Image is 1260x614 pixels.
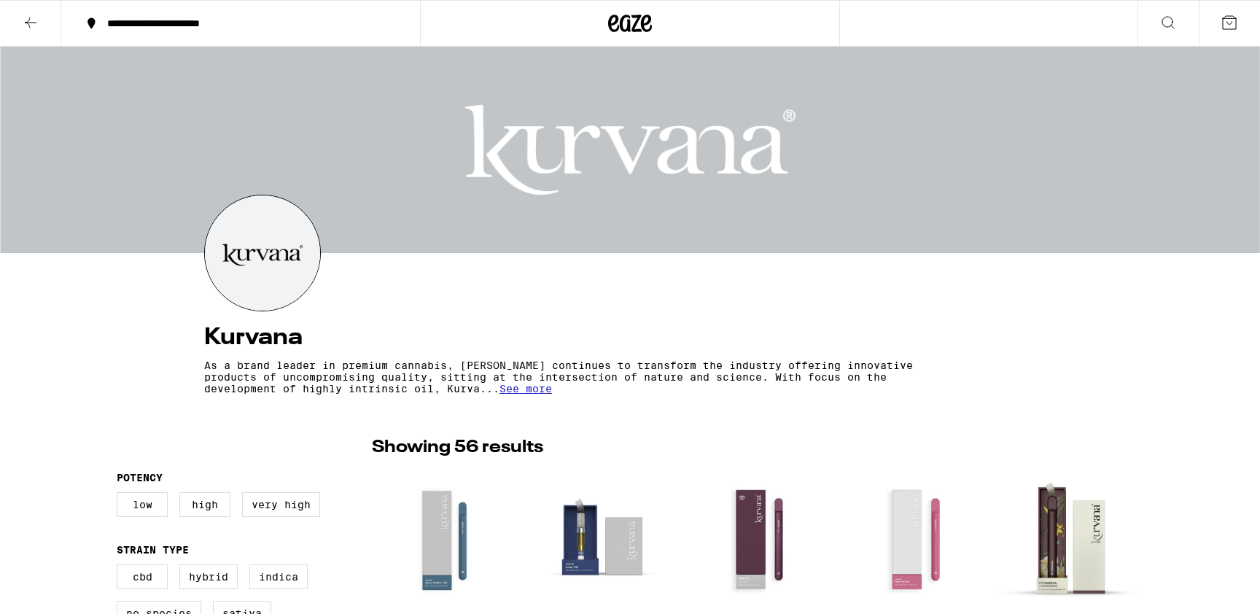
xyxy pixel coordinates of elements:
[117,472,163,483] legend: Potency
[372,435,543,460] p: Showing 56 results
[841,467,987,613] img: Kurvana - ASCND High Fashion AIO - 0.5g
[204,360,927,395] p: As a brand leader in premium cannabis, [PERSON_NAME] continues to transform the industry offering...
[499,383,552,395] span: See more
[179,564,238,589] label: Hybrid
[117,544,189,556] legend: Strain Type
[249,564,308,589] label: Indica
[117,492,168,517] label: Low
[685,467,831,613] img: Kurvana - ASCND C. Jack AIO - 0.5g
[205,195,320,311] img: Kurvana logo
[372,467,517,613] img: Kurvana - ASCND Space Walker OG AIO - 0.5g
[204,326,1056,349] h4: Kurvana
[242,492,320,517] label: Very High
[998,467,1143,613] img: Kurvana - Ethereal: Tropaya Live Rosin AIO - 0.5g
[529,467,674,613] img: Kurvana - ASCND Lunar OG - 1g
[117,564,168,589] label: CBD
[179,492,230,517] label: High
